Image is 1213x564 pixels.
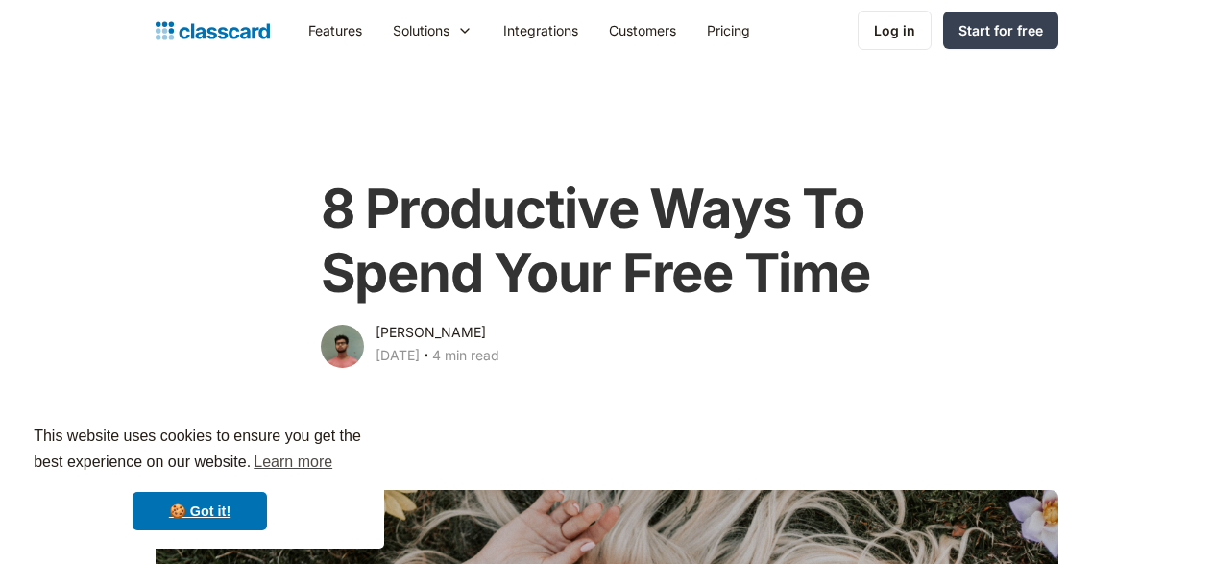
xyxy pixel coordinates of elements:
a: home [156,17,270,44]
a: dismiss cookie message [133,492,267,530]
h1: 8 Productive Ways To Spend Your Free Time [321,177,893,306]
div: Start for free [958,20,1043,40]
a: Log in [858,11,932,50]
div: cookieconsent [15,406,384,549]
div: Solutions [393,20,449,40]
a: learn more about cookies [251,448,335,477]
a: Integrations [488,9,594,52]
span: This website uses cookies to ensure you get the best experience on our website. [34,425,366,477]
a: Start for free [943,12,1058,49]
div: [PERSON_NAME] [376,321,486,344]
a: Pricing [691,9,765,52]
a: Features [293,9,377,52]
div: Solutions [377,9,488,52]
div: Log in [874,20,915,40]
div: [DATE] [376,344,420,367]
div: 4 min read [432,344,499,367]
a: Customers [594,9,691,52]
div: ‧ [420,344,432,371]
